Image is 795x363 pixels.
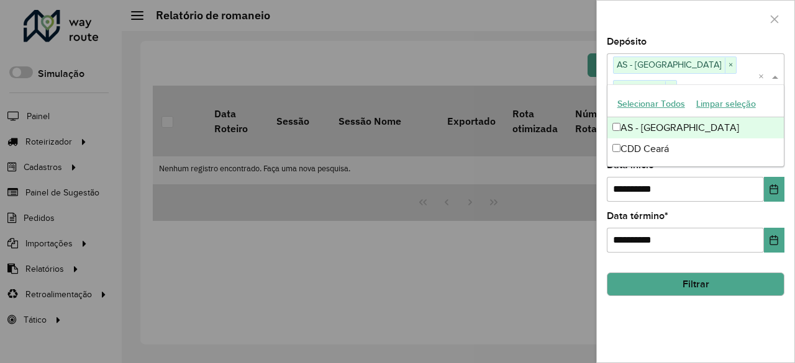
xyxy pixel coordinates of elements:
button: Filtrar [607,272,784,296]
span: × [725,58,736,73]
span: × [665,81,676,96]
button: Choose Date [764,177,784,202]
div: CDD Ceará [607,138,784,159]
span: CDD Ceará [614,81,665,96]
button: Selecionar Todos [612,94,691,114]
span: AS - [GEOGRAPHIC_DATA] [614,57,725,72]
div: AS - [GEOGRAPHIC_DATA] [607,117,784,138]
label: Depósito [607,34,647,49]
button: Limpar seleção [691,94,761,114]
span: Clear all [758,69,769,84]
label: Data término [607,208,668,223]
button: Choose Date [764,228,784,253]
ng-dropdown-panel: Options list [607,84,785,167]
